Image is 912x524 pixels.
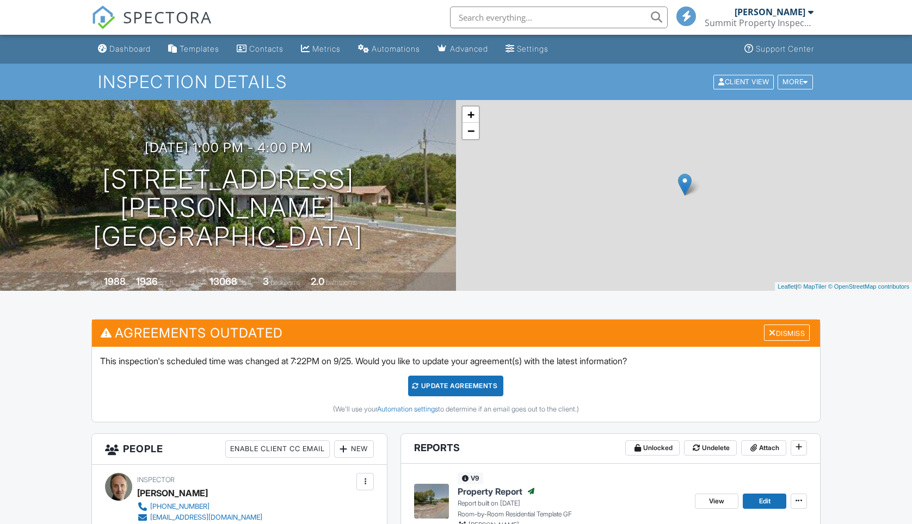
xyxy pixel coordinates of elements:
[450,7,668,28] input: Search everything...
[463,107,479,123] a: Zoom in
[713,74,774,89] div: Client View
[270,278,300,286] span: bedrooms
[517,44,549,53] div: Settings
[778,283,796,290] a: Leaflet
[109,44,151,53] div: Dashboard
[164,39,224,59] a: Templates
[100,405,812,414] div: (We'll use your to determine if an email goes out to the client.)
[775,282,912,291] div: |
[209,276,237,287] div: 13068
[239,278,252,286] span: sq.ft.
[740,39,818,59] a: Support Center
[450,44,488,53] div: Advanced
[764,325,810,341] div: Dismiss
[145,140,312,155] h3: [DATE] 1:00 pm - 4:00 pm
[735,7,805,17] div: [PERSON_NAME]
[249,44,284,53] div: Contacts
[104,276,126,287] div: 1988
[297,39,345,59] a: Metrics
[150,513,262,522] div: [EMAIL_ADDRESS][DOMAIN_NAME]
[334,440,374,458] div: New
[778,74,813,89] div: More
[92,320,821,346] h3: Agreements Outdated
[797,283,827,290] a: © MapTiler
[137,485,208,501] div: [PERSON_NAME]
[180,44,219,53] div: Templates
[828,283,909,290] a: © OpenStreetMap contributors
[377,405,438,413] a: Automation settings
[712,77,777,85] a: Client View
[463,123,479,139] a: Zoom out
[185,278,208,286] span: Lot Size
[326,278,357,286] span: bathrooms
[225,440,330,458] div: Enable Client CC Email
[756,44,814,53] div: Support Center
[501,39,553,59] a: Settings
[98,72,814,91] h1: Inspection Details
[137,501,262,512] a: [PHONE_NUMBER]
[137,512,262,523] a: [EMAIL_ADDRESS][DOMAIN_NAME]
[91,5,115,29] img: The Best Home Inspection Software - Spectora
[312,44,341,53] div: Metrics
[408,376,503,396] div: Update Agreements
[232,39,288,59] a: Contacts
[17,165,439,251] h1: [STREET_ADDRESS][PERSON_NAME] [GEOGRAPHIC_DATA]
[150,502,209,511] div: [PHONE_NUMBER]
[137,476,175,484] span: Inspector
[433,39,492,59] a: Advanced
[311,276,324,287] div: 2.0
[91,15,212,38] a: SPECTORA
[354,39,424,59] a: Automations (Basic)
[263,276,269,287] div: 3
[159,278,175,286] span: sq. ft.
[123,5,212,28] span: SPECTORA
[94,39,155,59] a: Dashboard
[90,278,102,286] span: Built
[92,347,821,422] div: This inspection's scheduled time was changed at 7:22PM on 9/25. Would you like to update your agr...
[136,276,158,287] div: 1936
[92,434,387,465] h3: People
[372,44,420,53] div: Automations
[705,17,814,28] div: Summit Property Inspections Inc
